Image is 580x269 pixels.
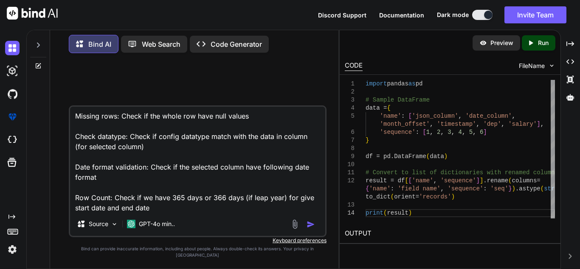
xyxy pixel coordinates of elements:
p: Source [89,220,108,228]
span: [ [408,113,412,119]
span: result [387,210,408,216]
div: 5 [345,112,355,120]
img: icon [307,220,315,229]
span: str [544,185,555,192]
span: pd [416,80,423,87]
img: preview [479,39,487,47]
div: 3 [345,96,355,104]
span: 'name' [412,177,433,184]
span: , [434,177,437,184]
span: 'name' [380,113,401,119]
span: : [391,185,394,192]
p: Bind can provide inaccurate information, including about people. Always double-check its answers.... [69,246,327,258]
span: 'sequence' [440,177,476,184]
span: { [387,105,390,111]
div: 1 [345,80,355,88]
span: data [430,153,444,160]
div: 7 [345,136,355,144]
span: ( [426,153,430,160]
div: 11 [345,169,355,177]
span: ] [476,177,480,184]
span: ) [512,185,515,192]
span: 'field name' [398,185,441,192]
p: GPT-4o min.. [139,220,175,228]
h2: OUTPUT [340,224,560,244]
span: ) [408,210,412,216]
img: attachment [290,219,300,229]
span: , [440,129,444,136]
p: Code Generator [211,39,262,49]
span: ] [483,129,487,136]
span: FileName [519,62,545,70]
span: ( [383,210,387,216]
span: result = df [366,177,405,184]
span: pandas [387,80,408,87]
span: 'json_column' [412,113,458,119]
p: Bind AI [88,39,111,49]
span: to_dict [366,193,391,200]
button: Discord Support [318,11,366,20]
span: as [408,80,416,87]
div: 12 [345,177,355,185]
span: print [366,210,383,216]
span: umns [544,169,558,176]
textarea: Give me a logically name for following function: Column mismatch: check if config columns order a... [70,107,325,212]
button: Invite Team [504,6,566,23]
img: GPT-4o mini [127,220,135,228]
span: , [451,129,455,136]
img: darkAi-studio [5,64,20,78]
div: 8 [345,144,355,153]
span: Dark mode [437,11,469,19]
div: 2 [345,88,355,96]
img: darkChat [5,41,20,55]
span: 'sequence' [380,129,416,136]
span: , [541,121,544,127]
span: } [508,185,512,192]
span: Documentation [379,11,424,19]
span: import [366,80,387,87]
span: .astype [515,185,541,192]
span: : [483,185,487,192]
span: } [366,137,369,144]
span: : [416,129,419,136]
span: , [430,121,433,127]
p: Preview [490,39,513,47]
span: 4 [459,129,462,136]
p: Run [538,39,549,47]
span: # Sample DataFrame [366,96,430,103]
span: 'date_column' [465,113,512,119]
img: settings [5,242,20,257]
span: , [430,129,433,136]
span: : [401,113,405,119]
span: , [512,113,515,119]
span: ( [391,193,394,200]
span: , [458,113,462,119]
div: 13 [345,201,355,209]
span: 'name' [369,185,390,192]
button: Documentation [379,11,424,20]
span: ] [537,121,540,127]
span: ( [508,177,512,184]
span: 5 [469,129,473,136]
span: 'timestamp' [437,121,476,127]
span: { [366,185,369,192]
span: , [476,121,479,127]
img: Pick Models [111,221,118,228]
img: premium [5,110,20,124]
div: 14 [345,209,355,217]
span: 6 [480,129,483,136]
span: [ [422,129,426,136]
span: , [462,129,465,136]
span: , [473,129,476,136]
div: 10 [345,161,355,169]
span: ( [541,185,544,192]
span: data = [366,105,387,111]
span: df = pd.DataFrame [366,153,426,160]
span: ) [444,153,448,160]
span: 'sequence' [448,185,483,192]
span: , [501,121,504,127]
span: # Convert to list of dictionaries with renamed col [366,169,544,176]
span: .rename [483,177,508,184]
p: Web Search [142,39,180,49]
span: columns= [512,177,541,184]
